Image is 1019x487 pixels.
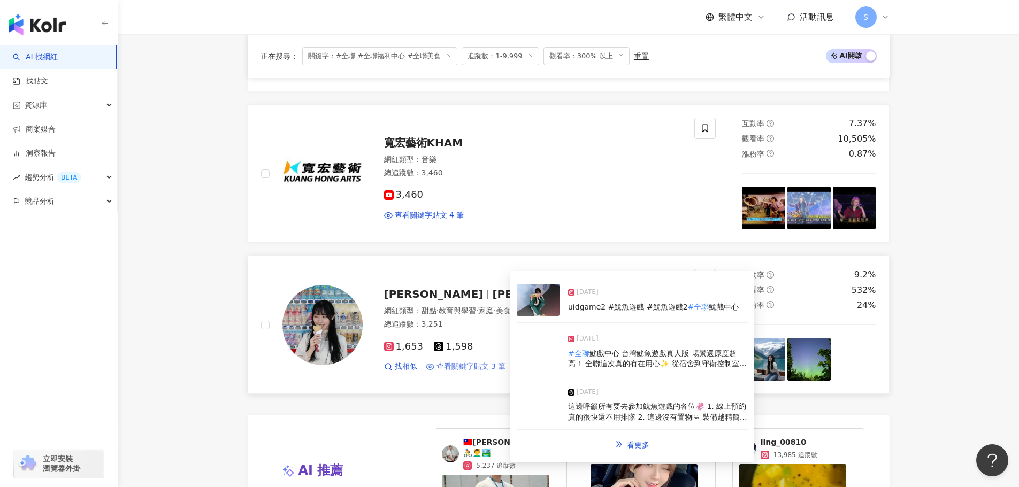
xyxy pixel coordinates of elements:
[25,165,81,189] span: 趨勢分析
[436,306,439,315] span: ·
[384,154,682,165] div: 網紅類型 ：
[838,133,876,145] div: 10,505%
[767,286,774,293] span: question-circle
[25,189,55,213] span: 競品分析
[517,284,560,316] img: post-image
[718,11,753,23] span: 繁體中文
[476,306,478,315] span: ·
[493,306,495,315] span: ·
[43,454,80,473] span: 立即安裝 瀏覽器外掛
[543,47,630,65] span: 觀看率：300% 以上
[627,440,649,449] span: 看更多
[767,271,774,279] span: question-circle
[248,256,890,394] a: KOL Avatar[PERSON_NAME][PERSON_NAME]網紅類型：甜點·教育與學習·家庭·美食·交通工具·旅遊總追蹤數：3,2511,6531,598找相似查看關鍵字貼文 3 筆...
[25,93,47,117] span: 資源庫
[476,461,516,470] span: 5,237 追蹤數
[833,338,876,381] img: post-image
[384,288,484,300] span: [PERSON_NAME]
[384,341,424,352] span: 1,653
[742,187,785,230] img: post-image
[496,306,511,315] span: 美食
[13,148,56,159] a: 洞察報告
[384,189,424,200] span: 3,460
[568,402,747,452] span: 這邊呼籲所有要去參加魷魚遊戲的各位🦑 1. 線上預約真的很快還不用排隊 2. 這邊沒有置物區 裝備越精簡越好 每到一個環節都要把外套跟包包丟到旁邊超累 但不得不說這次全聯這次真的很猛 場景還原有...
[833,187,876,230] img: post-image
[742,150,764,158] span: 漲粉率
[282,285,363,365] img: KOL Avatar
[57,172,81,183] div: BETA
[434,341,473,352] span: 1,598
[517,389,560,421] img: post-image
[492,288,592,300] span: [PERSON_NAME]
[849,148,876,160] div: 0.87%
[849,118,876,129] div: 7.37%
[13,124,56,135] a: 商案媒合
[302,47,458,65] span: 關鍵字：#全聯 #全聯福利中心 #全聯美食
[742,338,785,381] img: post-image
[634,52,649,60] div: 重置
[422,155,436,164] span: 音樂
[13,52,58,63] a: searchAI 找網紅
[852,284,876,296] div: 532%
[767,301,774,308] span: question-circle
[517,335,560,367] img: post-image
[577,387,599,398] span: [DATE]
[615,440,623,448] span: double-right
[9,14,66,35] img: logo
[13,76,48,87] a: 找貼文
[568,349,747,473] span: 魷戲中心 台灣魷魚遊戲真人版 場景還原度超高！ 全聯這次真的有在用心✨ 從宿舍到守衛控制室都完美還原 而且體驗完全免費！只需下載全支付就可入場 ⚠️貼心提醒！！ 參加體驗時[GEOGRAPHIC...
[773,450,817,460] span: 13,985 追蹤數
[442,437,560,470] a: KOL Avatar🇹🇼[PERSON_NAME] 🏋️‍♀️🚴💆‍♂️🏞️5,237 追蹤數
[462,47,539,65] span: 追蹤數：1-9,999
[604,434,661,455] a: double-right看更多
[17,455,38,472] img: chrome extension
[857,299,876,311] div: 24%
[261,52,298,60] span: 正在搜尋 ：
[439,306,476,315] span: 教育與學習
[976,444,1008,476] iframe: Help Scout Beacon - Open
[384,306,682,316] div: 網紅類型 ：
[442,445,459,462] img: KOL Avatar
[577,287,599,298] span: [DATE]
[384,361,417,372] a: 找相似
[742,134,764,143] span: 觀看率
[14,449,104,478] a: chrome extension立即安裝 瀏覽器外掛
[688,303,709,311] mark: #全聯
[800,12,834,22] span: 活動訊息
[422,306,436,315] span: 甜點
[384,168,682,179] div: 總追蹤數 ： 3,460
[767,135,774,142] span: question-circle
[577,334,599,344] span: [DATE]
[742,270,764,279] span: 互動率
[384,319,682,330] div: 總追蹤數 ： 3,251
[395,210,464,221] span: 查看關鍵字貼文 4 筆
[761,437,817,448] span: ling_00810
[767,120,774,127] span: question-circle
[787,187,831,230] img: post-image
[436,361,506,372] span: 查看關鍵字貼文 3 筆
[426,361,506,372] a: 查看關鍵字貼文 3 筆
[298,462,343,480] span: AI 推薦
[248,104,890,243] a: KOL Avatar寬宏藝術KHAM網紅類型：音樂總追蹤數：3,4603,460查看關鍵字貼文 4 筆互動率question-circle7.37%觀看率question-circle10,50...
[13,174,20,181] span: rise
[463,437,560,458] span: 🇹🇼[PERSON_NAME] 🏋️‍♀️🚴💆‍♂️🏞️
[742,119,764,128] span: 互動率
[282,134,363,214] img: KOL Avatar
[739,437,857,460] a: KOL Avatarling_0081013,985 追蹤數
[854,269,876,281] div: 9.2%
[787,338,831,381] img: post-image
[395,361,417,372] span: 找相似
[709,303,739,311] span: 魷戲中心
[478,306,493,315] span: 家庭
[568,303,688,311] span: uidgame2 #魷魚遊戲 #魷魚遊戲2
[568,349,589,358] mark: #全聯
[384,136,463,149] span: 寬宏藝術KHAM
[767,150,774,157] span: question-circle
[384,210,464,221] a: 查看關鍵字貼文 4 筆
[863,11,868,23] span: S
